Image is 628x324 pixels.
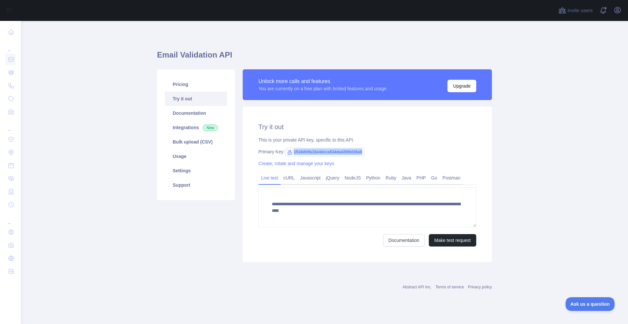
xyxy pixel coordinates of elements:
a: Javascript [297,173,323,183]
a: Try it out [165,92,227,106]
div: ... [5,39,16,52]
a: Ruby [383,173,399,183]
div: This is your private API key, specific to this API. [258,137,476,143]
iframe: Toggle Customer Support [566,297,615,311]
a: Pricing [165,77,227,92]
span: Invite users [567,7,593,14]
a: Java [399,173,414,183]
a: Go [428,173,440,183]
div: Unlock more calls and features [258,77,387,85]
h2: Try it out [258,122,476,131]
div: ... [5,119,16,132]
a: Integrations New [165,120,227,135]
a: Python [363,173,383,183]
a: NodeJS [342,173,363,183]
a: jQuery [323,173,342,183]
div: Primary Key: [258,148,476,155]
button: Upgrade [447,80,476,92]
div: You are currently on a free plan with limited features and usage [258,85,387,92]
a: Terms of service [435,285,464,289]
a: Bulk upload (CSV) [165,135,227,149]
a: cURL [281,173,297,183]
h1: Email Validation API [157,50,492,65]
a: Settings [165,163,227,178]
a: Create, rotate and manage your keys [258,161,334,166]
a: Documentation [165,106,227,120]
a: Privacy policy [468,285,492,289]
a: Documentation [383,234,425,247]
div: ... [5,212,16,225]
button: Invite users [557,5,594,16]
a: Support [165,178,227,192]
a: PHP [414,173,428,183]
span: 1516dfdfa10e4dcca534da4206bf26a9 [285,147,365,157]
a: Abstract API Inc. [403,285,432,289]
span: New [203,125,218,131]
a: Live test [258,173,281,183]
button: Make test request [429,234,476,247]
a: Postman [440,173,463,183]
a: Usage [165,149,227,163]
